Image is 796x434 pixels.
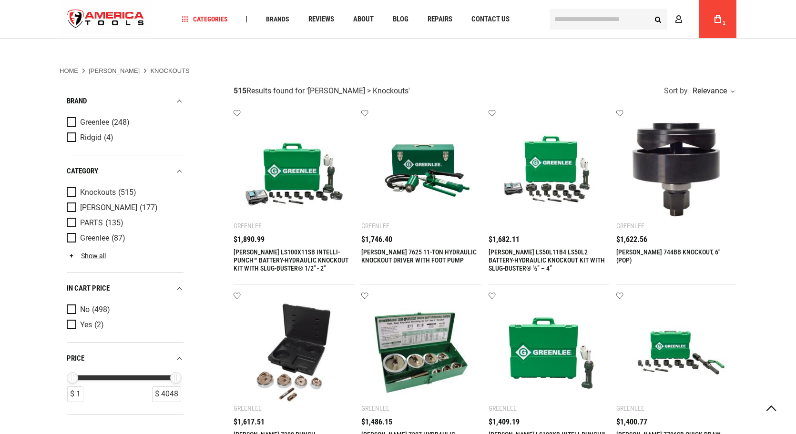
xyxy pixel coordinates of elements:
[182,16,228,22] span: Categories
[616,236,647,243] span: $1,622.56
[361,418,392,426] span: $1,486.15
[94,321,104,329] span: (2)
[616,248,720,264] a: [PERSON_NAME] 744BB KNOCKOUT, 6" (POP)
[67,304,181,315] a: No (498)
[67,202,181,213] a: [PERSON_NAME] (177)
[67,85,184,414] div: Product Filters
[234,222,262,230] div: Greenlee
[353,16,374,23] span: About
[67,352,184,365] div: price
[105,219,123,227] span: (135)
[234,418,265,426] span: $1,617.51
[388,13,413,26] a: Blog
[80,203,137,212] span: [PERSON_NAME]
[67,252,106,260] a: Show all
[243,119,345,221] img: GREENLEE LS100X11SB INTELLI-PUNCH™ BATTERY-HYDRAULIC KNOCKOUT KIT WITH SLUG-BUSTER® 1/2
[371,301,472,403] img: GREENLEE 7307 HYDRAULIC KNOCKOUT PUNCH SET, SC
[304,13,338,26] a: Reviews
[67,165,184,178] div: category
[361,236,392,243] span: $1,746.40
[80,321,92,329] span: Yes
[428,16,452,23] span: Repairs
[616,418,647,426] span: $1,400.77
[104,134,113,142] span: (4)
[112,234,125,242] span: (87)
[67,132,181,143] a: Ridgid (4)
[234,404,262,412] div: Greenlee
[80,188,116,197] span: Knockouts
[80,234,109,242] span: Greenlee
[80,133,102,142] span: Ridgid
[60,1,152,37] img: America Tools
[92,306,110,314] span: (498)
[178,13,232,26] a: Categories
[67,320,181,330] a: Yes (2)
[152,386,181,402] div: $ 4048
[67,282,184,295] div: In cart price
[60,1,152,37] a: store logo
[723,20,725,26] span: 1
[626,301,727,403] img: GREENLEE 7706SB QUICK DRAW FLEX® 8-TON HYDRAULIC KNOCKOUT KIT WITH SLUGBUSTER® 1/2
[266,16,289,22] span: Brands
[649,10,667,28] button: Search
[471,16,510,23] span: Contact Us
[361,404,389,412] div: Greenlee
[616,222,644,230] div: Greenlee
[67,233,181,243] a: Greenlee (87)
[118,189,136,197] span: (515)
[626,119,727,221] img: GREENLEE 744BB KNOCKOUT, 6
[662,404,796,434] iframe: LiveChat chat widget
[67,117,181,128] a: Greenlee (248)
[67,386,83,402] div: $ 1
[361,222,389,230] div: Greenlee
[489,248,605,272] a: [PERSON_NAME] LS50L11B4 LS50L2 BATTERY-HYDRAULIC KNOCKOUT KIT WITH SLUG-BUSTER® ½” – 4”
[80,219,103,227] span: PARTS
[308,16,334,23] span: Reviews
[262,13,294,26] a: Brands
[371,119,472,221] img: GREENLEE 7625 11-TON HYDRAULIC KNOCKOUT DRIVER WITH FOOT PUMP
[349,13,378,26] a: About
[489,418,520,426] span: $1,409.19
[489,404,517,412] div: Greenlee
[498,119,600,221] img: GREENLEE LS50L11B4 LS50L2 BATTERY-HYDRAULIC KNOCKOUT KIT WITH SLUG-BUSTER® ½” – 4”
[498,301,600,403] img: GREENLEE LS100XB INTELI-PUNCH™ DRIVER AND CASE
[140,204,158,212] span: (177)
[112,119,130,127] span: (248)
[467,13,514,26] a: Contact Us
[234,236,265,243] span: $1,890.99
[423,13,457,26] a: Repairs
[67,187,181,198] a: Knockouts (515)
[393,16,408,23] span: Blog
[361,248,477,264] a: [PERSON_NAME] 7625 11-TON HYDRAULIC KNOCKOUT DRIVER WITH FOOT PUMP
[243,301,345,403] img: Greenlee 7308 PUNCH KIT,STAINLESS (2-1/2 - 4 COND)
[616,404,644,412] div: Greenlee
[67,218,181,228] a: PARTS (135)
[234,248,348,272] a: [PERSON_NAME] LS100X11SB INTELLI-PUNCH™ BATTERY-HYDRAULIC KNOCKOUT KIT WITH SLUG-BUSTER® 1/2" - 2"
[80,118,109,127] span: Greenlee
[489,236,520,243] span: $1,682.11
[80,305,90,314] span: No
